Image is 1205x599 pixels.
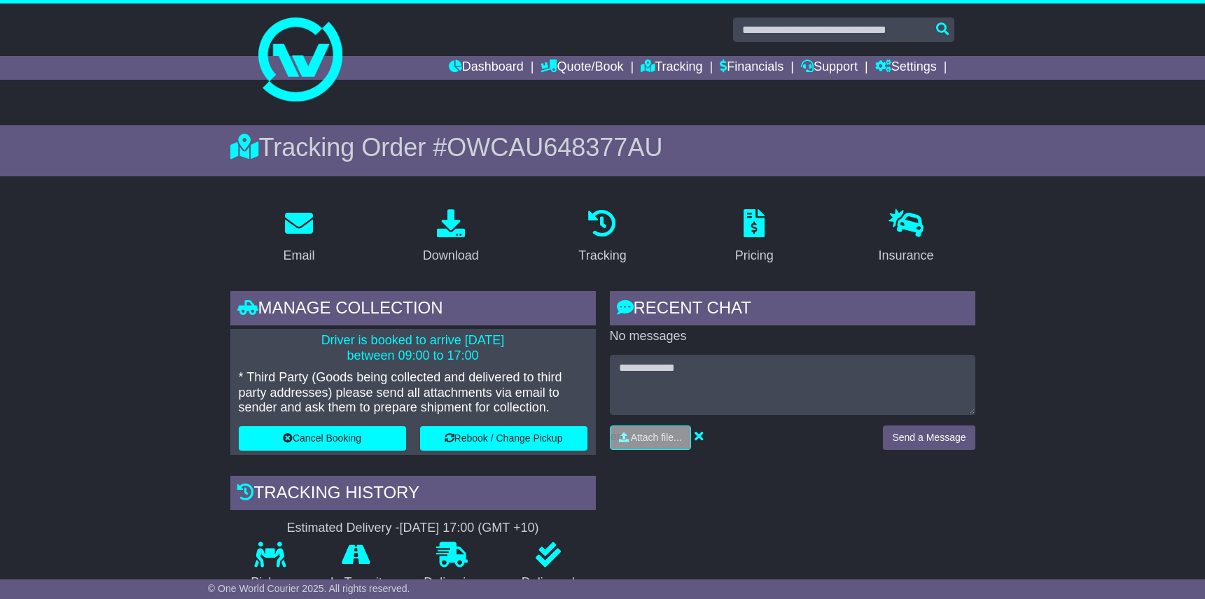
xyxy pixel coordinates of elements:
[541,56,623,80] a: Quote/Book
[230,132,975,162] div: Tracking Order #
[569,204,635,270] a: Tracking
[801,56,858,80] a: Support
[879,246,934,265] div: Insurance
[420,426,587,451] button: Rebook / Change Pickup
[274,204,323,270] a: Email
[239,370,587,416] p: * Third Party (Goods being collected and delivered to third party addresses) please send all atta...
[735,246,774,265] div: Pricing
[230,575,310,591] p: Pickup
[283,246,314,265] div: Email
[501,575,596,591] p: Delivered
[208,583,410,594] span: © One World Courier 2025. All rights reserved.
[578,246,626,265] div: Tracking
[239,333,587,363] p: Driver is booked to arrive [DATE] between 09:00 to 17:00
[875,56,937,80] a: Settings
[610,291,975,329] div: RECENT CHAT
[447,133,662,162] span: OWCAU648377AU
[423,246,479,265] div: Download
[309,575,403,591] p: In Transit
[720,56,783,80] a: Financials
[870,204,943,270] a: Insurance
[403,575,501,591] p: Delivering
[230,521,596,536] div: Estimated Delivery -
[449,56,524,80] a: Dashboard
[641,56,702,80] a: Tracking
[883,425,975,450] button: Send a Message
[239,426,406,451] button: Cancel Booking
[400,521,539,536] div: [DATE] 17:00 (GMT +10)
[726,204,783,270] a: Pricing
[230,476,596,514] div: Tracking history
[610,329,975,344] p: No messages
[414,204,488,270] a: Download
[230,291,596,329] div: Manage collection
